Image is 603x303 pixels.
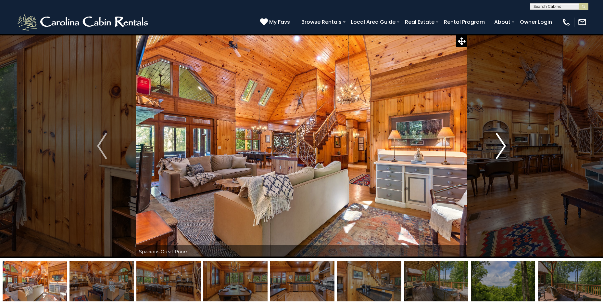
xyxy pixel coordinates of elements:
[298,16,345,28] a: Browse Rentals
[517,16,555,28] a: Owner Login
[467,34,534,258] button: Next
[491,16,514,28] a: About
[562,18,571,27] img: phone-regular-white.png
[337,261,401,301] img: 163277000
[3,261,67,301] img: 163277024
[203,261,268,301] img: 163277027
[441,16,488,28] a: Rental Program
[260,18,292,26] a: My Favs
[404,261,468,301] img: 163277029
[270,261,334,301] img: 163277028
[69,261,134,301] img: 163277025
[16,12,151,32] img: White-1-2.png
[578,18,587,27] img: mail-regular-white.png
[538,261,602,301] img: 163277030
[136,261,201,301] img: 163277026
[402,16,438,28] a: Real Estate
[136,245,467,258] div: Spacious Great Room
[471,261,535,301] img: 163277001
[269,18,290,26] span: My Favs
[97,133,107,159] img: arrow
[69,34,136,258] button: Previous
[348,16,399,28] a: Local Area Guide
[496,133,506,159] img: arrow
